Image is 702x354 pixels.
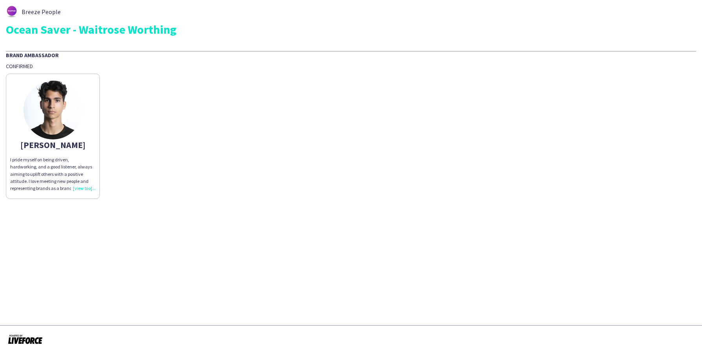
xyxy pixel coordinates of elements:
img: Powered by Liveforce [8,334,43,345]
span: Breeze People [22,8,61,15]
div: Confirmed [6,63,696,70]
img: thumb-6717ed70ec027.jpeg [24,81,82,139]
span: I pride myself on being driven, hardworking, and a good listener, always aiming to uplift others ... [10,157,92,198]
div: [PERSON_NAME] [10,141,96,148]
div: Ocean Saver - Waitrose Worthing [6,23,696,35]
img: thumb-62876bd588459.png [6,6,18,18]
div: Brand Ambassador [6,51,696,59]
